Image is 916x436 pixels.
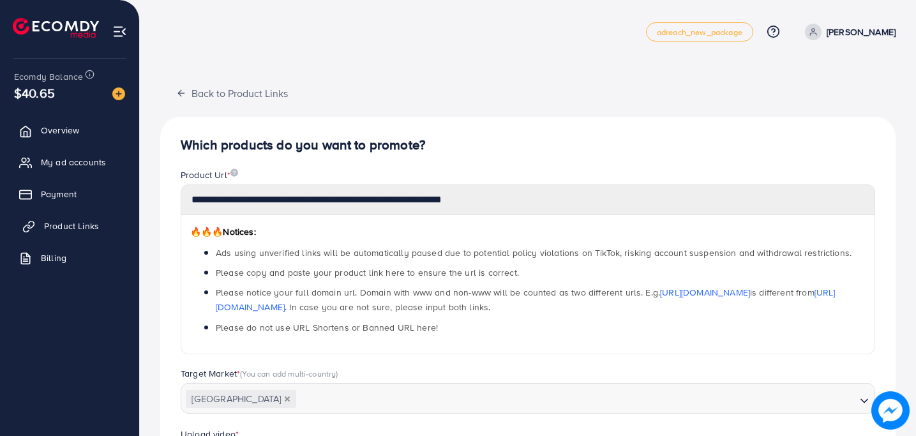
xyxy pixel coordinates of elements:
[44,220,99,232] span: Product Links
[41,188,77,200] span: Payment
[190,225,223,238] span: 🔥🔥🔥
[216,286,836,313] span: Please notice your full domain url. Domain with www and non-www will be counted as two different ...
[181,383,875,414] div: Search for option
[297,389,855,409] input: Search for option
[657,28,742,36] span: adreach_new_package
[230,169,238,177] img: image
[112,24,127,39] img: menu
[216,246,852,259] span: Ads using unverified links will be automatically paused due to potential policy violations on Tik...
[181,169,238,181] label: Product Url
[10,245,130,271] a: Billing
[216,321,438,334] span: Please do not use URL Shortens or Banned URL here!
[181,137,875,153] h4: Which products do you want to promote?
[14,70,83,83] span: Ecomdy Balance
[871,391,910,430] img: image
[240,368,338,379] span: (You can add multi-country)
[10,181,130,207] a: Payment
[827,24,896,40] p: [PERSON_NAME]
[10,117,130,143] a: Overview
[800,24,896,40] a: [PERSON_NAME]
[13,18,99,38] img: logo
[181,367,338,380] label: Target Market
[160,79,304,107] button: Back to Product Links
[216,266,519,279] span: Please copy and paste your product link here to ensure the url is correct.
[190,225,256,238] span: Notices:
[660,286,750,299] a: [URL][DOMAIN_NAME]
[41,124,79,137] span: Overview
[41,252,66,264] span: Billing
[646,22,753,41] a: adreach_new_package
[186,390,296,408] span: [GEOGRAPHIC_DATA]
[284,396,290,402] button: Deselect Pakistan
[10,149,130,175] a: My ad accounts
[14,84,55,102] span: $40.65
[41,156,106,169] span: My ad accounts
[10,213,130,239] a: Product Links
[112,87,125,100] img: image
